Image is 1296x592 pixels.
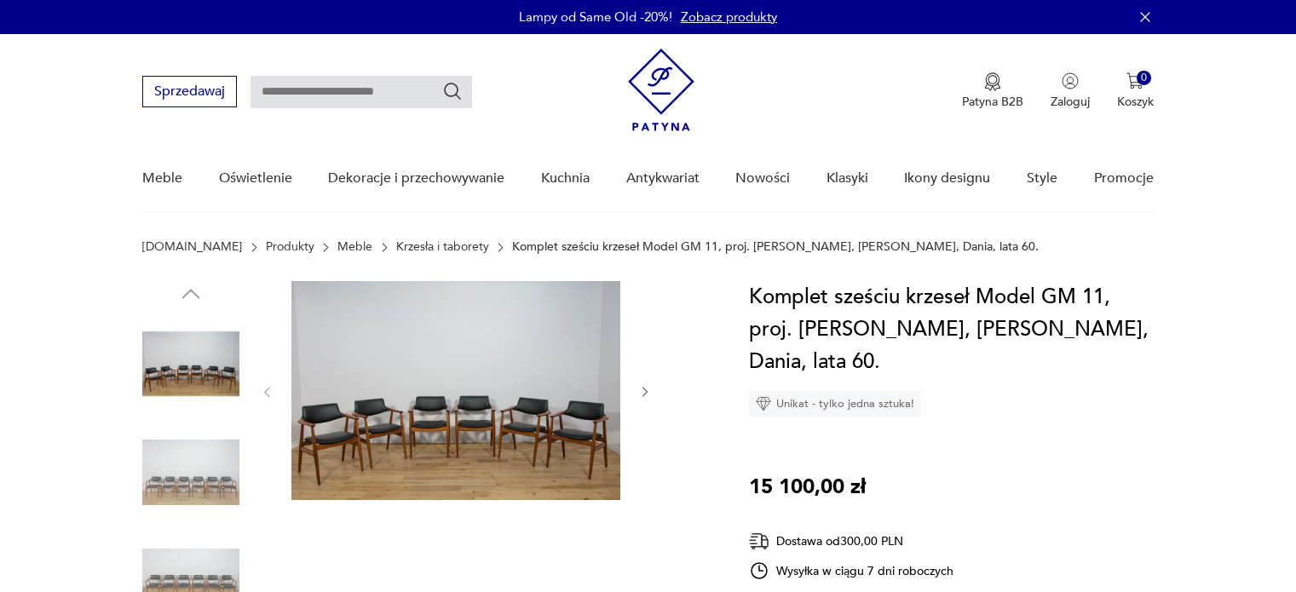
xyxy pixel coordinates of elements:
h1: Komplet sześciu krzeseł Model GM 11, proj. [PERSON_NAME], [PERSON_NAME], Dania, lata 60. [749,281,1154,378]
a: Produkty [266,240,314,254]
img: Ikona diamentu [756,396,771,411]
a: Oświetlenie [219,146,292,211]
img: Ikona koszyka [1126,72,1143,89]
a: Kuchnia [541,146,590,211]
a: Zobacz produkty [681,9,777,26]
p: Patyna B2B [962,94,1023,110]
button: Sprzedawaj [142,76,237,107]
a: Dekoracje i przechowywanie [328,146,504,211]
button: Szukaj [442,81,463,101]
img: Zdjęcie produktu Komplet sześciu krzeseł Model GM 11, proj. Å. Eriksen, Glostrup, Dania, lata 60. [142,424,239,521]
a: Klasyki [827,146,868,211]
button: Zaloguj [1051,72,1090,110]
div: Wysyłka w ciągu 7 dni roboczych [749,560,953,581]
a: Antykwariat [626,146,700,211]
p: 15 100,00 zł [749,471,866,503]
a: Sprzedawaj [142,87,237,99]
img: Patyna - sklep z meblami i dekoracjami vintage [628,49,694,131]
a: Style [1027,146,1057,211]
a: Ikona medaluPatyna B2B [962,72,1023,110]
a: Ikony designu [904,146,990,211]
p: Zaloguj [1051,94,1090,110]
a: Nowości [735,146,790,211]
img: Ikonka użytkownika [1062,72,1079,89]
img: Ikona medalu [984,72,1001,91]
button: 0Koszyk [1117,72,1154,110]
img: Zdjęcie produktu Komplet sześciu krzeseł Model GM 11, proj. Å. Eriksen, Glostrup, Dania, lata 60. [291,281,620,500]
a: Meble [142,146,182,211]
div: Unikat - tylko jedna sztuka! [749,391,921,417]
a: Krzesła i taborety [396,240,489,254]
a: Meble [337,240,372,254]
img: Ikona dostawy [749,531,769,552]
p: Komplet sześciu krzeseł Model GM 11, proj. [PERSON_NAME], [PERSON_NAME], Dania, lata 60. [512,240,1039,254]
a: Promocje [1094,146,1154,211]
button: Patyna B2B [962,72,1023,110]
p: Lampy od Same Old -20%! [519,9,672,26]
div: 0 [1137,71,1151,85]
div: Dostawa od 300,00 PLN [749,531,953,552]
a: [DOMAIN_NAME] [142,240,242,254]
img: Zdjęcie produktu Komplet sześciu krzeseł Model GM 11, proj. Å. Eriksen, Glostrup, Dania, lata 60. [142,315,239,412]
p: Koszyk [1117,94,1154,110]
